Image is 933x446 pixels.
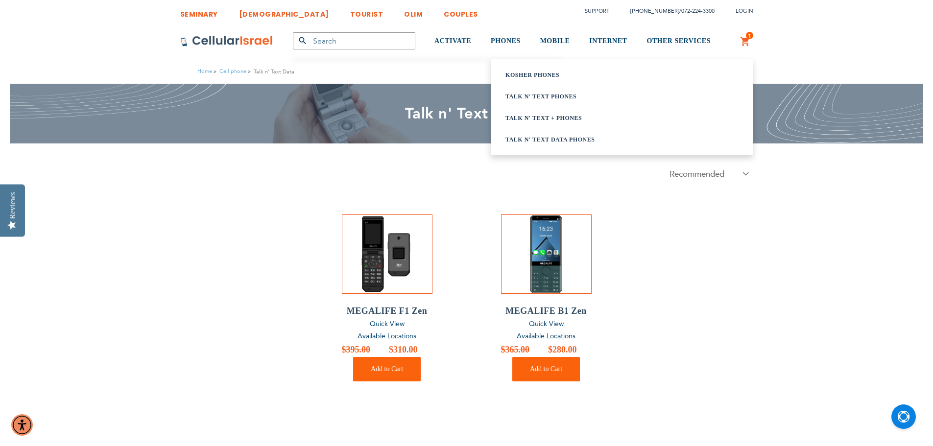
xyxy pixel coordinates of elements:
[434,37,471,45] span: ACTIVATE
[505,113,714,123] a: Talk n' Text + Phones
[348,215,426,293] img: MEGALIFE F1 Zen
[353,357,421,381] button: Add to Cart
[646,37,711,45] span: OTHER SERVICES
[621,4,715,18] li: /
[507,215,585,293] img: MEGALIFE B1 Zen
[180,2,218,21] a: SEMINARY
[681,7,715,15] a: 072-224-3300
[512,357,580,381] button: Add to Cart
[505,92,714,101] a: Talk n' Text Phones
[540,37,570,45] span: MOBILE
[589,37,627,45] span: INTERNET
[491,23,521,60] a: PHONES
[197,68,212,75] a: Home
[740,36,751,47] a: 1
[444,2,478,21] a: COUPLES
[540,23,570,60] a: MOBILE
[529,319,564,329] span: Quick View
[342,318,432,330] a: Quick View
[180,35,273,47] img: Cellular Israel Logo
[8,192,17,219] div: Reviews
[585,7,609,15] a: Support
[501,304,592,318] a: MEGALIFE B1 Zen
[517,331,575,341] a: Available Locations
[239,2,329,21] a: [DEMOGRAPHIC_DATA]
[501,345,530,354] span: $365.00
[589,23,627,60] a: INTERNET
[630,7,679,15] a: [PHONE_NUMBER]
[662,168,753,180] select: . . . .
[254,67,294,76] strong: Talk n' Text Data
[342,304,432,318] a: MEGALIFE F1 Zen
[501,318,592,330] a: Quick View
[350,2,383,21] a: TOURIST
[358,331,416,341] a: Available Locations
[404,2,423,21] a: OLIM
[370,319,405,329] span: Quick View
[371,365,403,373] span: Add to Cart
[389,345,418,354] span: $310.00
[505,70,714,80] a: Kosher Phones
[736,7,753,15] span: Login
[548,345,577,354] span: $280.00
[342,345,371,354] span: $395.00
[434,23,471,60] a: ACTIVATE
[11,414,33,436] div: Accessibility Menu
[505,135,714,144] a: Talk n' Text Data Phones
[530,365,562,373] span: Add to Cart
[405,103,528,124] span: Talk n' Text Data
[501,342,592,357] a: $280.00 $365.00
[748,32,751,40] span: 1
[219,68,246,75] a: Cell phone
[342,342,432,357] a: $310.00 $395.00
[491,37,521,45] span: PHONES
[293,32,415,49] input: Search
[646,23,711,60] a: OTHER SERVICES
